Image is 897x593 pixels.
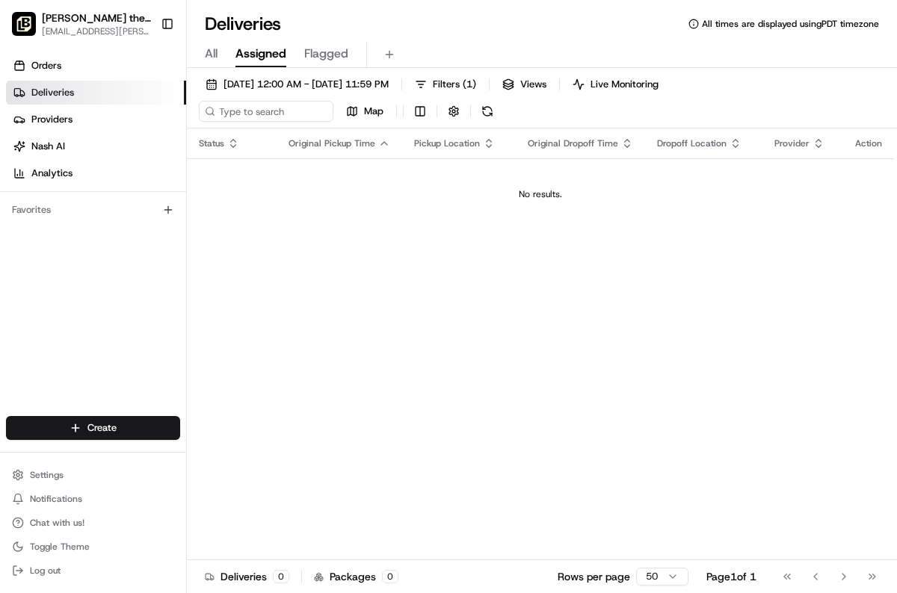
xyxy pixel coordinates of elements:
input: Type to search [199,101,333,122]
span: Views [520,78,546,91]
span: Providers [31,113,73,126]
button: Refresh [477,101,498,122]
span: All times are displayed using PDT timezone [702,18,879,30]
button: Chat with us! [6,512,180,533]
div: 0 [382,570,398,583]
span: Orders [31,59,61,72]
span: Assigned [235,45,286,63]
div: Deliveries [205,569,289,584]
button: Notifications [6,488,180,509]
span: Analytics [31,167,73,180]
a: Deliveries [6,81,186,105]
span: Chat with us! [30,517,84,529]
span: [DATE] 12:00 AM - [DATE] 11:59 PM [224,78,389,91]
div: 0 [273,570,289,583]
span: Log out [30,565,61,577]
button: Nick the Greek (San Diego)[PERSON_NAME] the Greek ([GEOGRAPHIC_DATA])[EMAIL_ADDRESS][PERSON_NAME]... [6,6,155,42]
div: Page 1 of 1 [706,569,756,584]
span: ( 1 ) [463,78,476,91]
div: Packages [314,569,398,584]
a: Orders [6,54,186,78]
a: Analytics [6,161,186,185]
span: All [205,45,218,63]
h1: Deliveries [205,12,281,36]
button: Map [339,101,390,122]
p: Rows per page [558,569,630,584]
span: Deliveries [31,86,74,99]
button: Settings [6,465,180,485]
span: Notifications [30,493,82,505]
button: Views [496,74,553,95]
button: Create [6,416,180,440]
span: Map [364,105,383,118]
span: Pickup Location [414,137,480,149]
span: Original Dropoff Time [528,137,618,149]
button: Live Monitoring [566,74,665,95]
span: Flagged [304,45,348,63]
button: [EMAIL_ADDRESS][PERSON_NAME][DOMAIN_NAME] [42,25,152,37]
span: Status [199,137,224,149]
button: Toggle Theme [6,536,180,557]
span: Dropoff Location [657,137,727,149]
div: Favorites [6,198,180,222]
button: Filters(1) [408,74,483,95]
span: Filters [433,78,476,91]
span: Original Pickup Time [289,137,375,149]
button: [DATE] 12:00 AM - [DATE] 11:59 PM [199,74,395,95]
div: No results. [193,188,888,200]
button: Log out [6,560,180,581]
span: Nash AI [31,140,65,153]
div: Action [855,137,882,149]
span: Create [87,421,117,435]
button: [PERSON_NAME] the Greek ([GEOGRAPHIC_DATA]) [42,10,152,25]
img: Nick the Greek (San Diego) [12,12,36,36]
span: Settings [30,469,64,481]
span: Live Monitoring [591,78,659,91]
span: Provider [774,137,810,149]
a: Providers [6,108,186,131]
a: Nash AI [6,134,186,158]
span: Toggle Theme [30,541,90,553]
